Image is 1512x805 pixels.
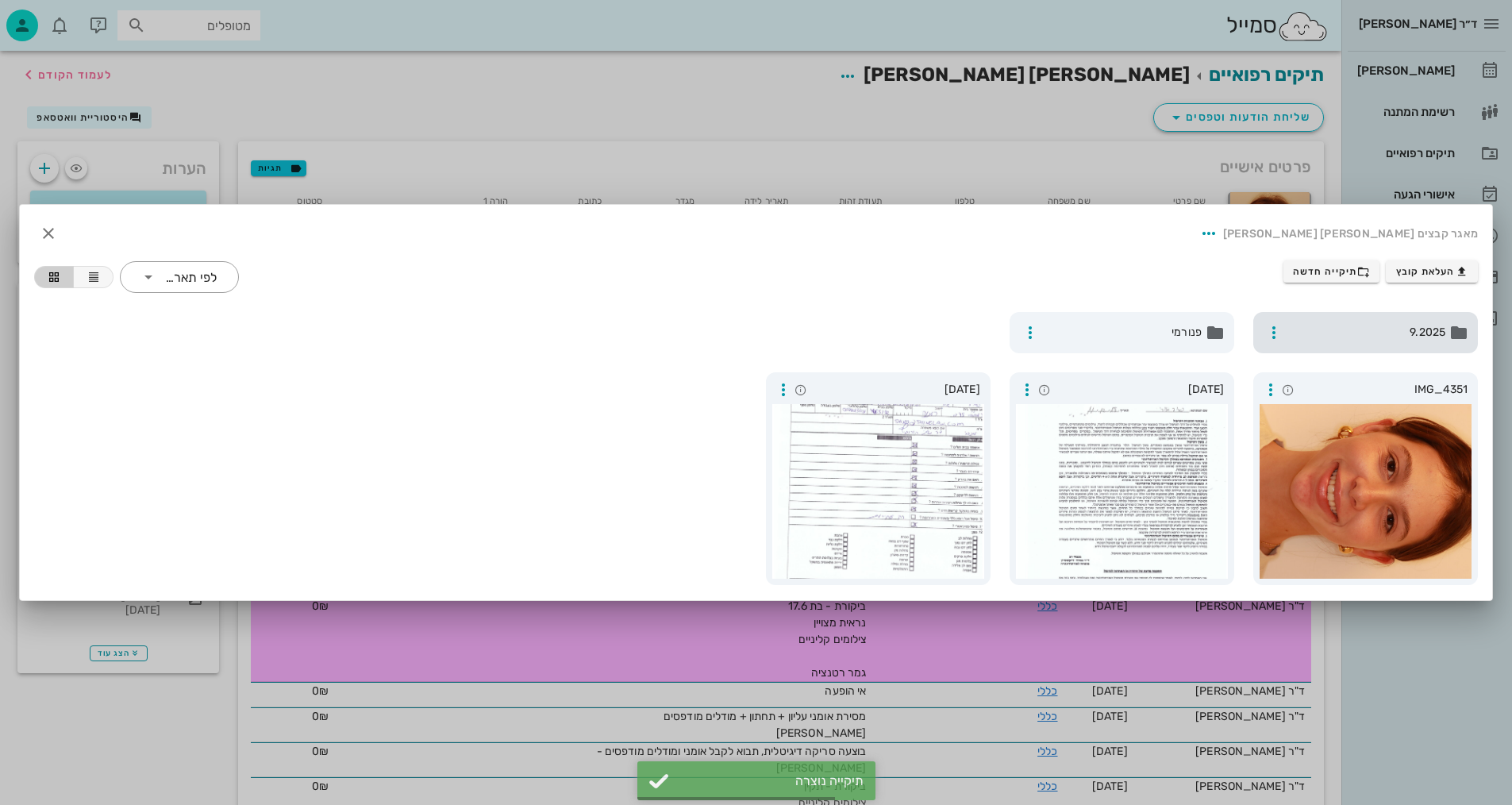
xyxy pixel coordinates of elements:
[1289,324,1445,341] span: 9.2025
[1045,324,1202,341] span: פנורמי
[164,271,217,285] div: לפי תאריך
[1298,381,1468,399] span: IMG_4351
[1283,260,1380,283] button: תיקייה חדשה
[1055,381,1224,399] span: [DATE]
[1386,260,1478,283] button: העלאת קובץ
[811,381,980,399] span: [DATE]
[1396,265,1468,278] span: העלאת קובץ
[677,773,864,788] div: תיקייה נוצרה
[1293,265,1370,278] span: תיקייה חדשה
[120,261,239,293] div: לפי תאריך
